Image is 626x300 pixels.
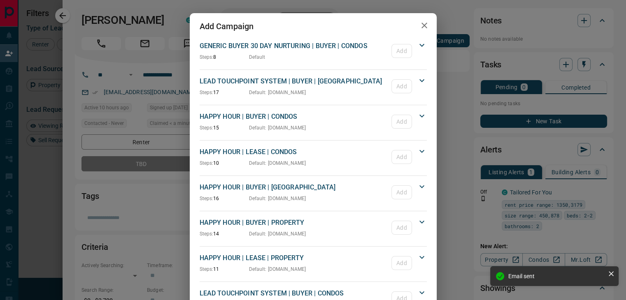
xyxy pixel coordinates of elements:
p: Default [249,53,265,61]
div: HAPPY HOUR | BUYER | PROPERTYSteps:14Default: [DOMAIN_NAME]Add [200,216,427,239]
span: Steps: [200,54,214,60]
p: Default : [DOMAIN_NAME] [249,195,306,202]
div: LEAD TOUCHPOINT SYSTEM | BUYER | [GEOGRAPHIC_DATA]Steps:17Default: [DOMAIN_NAME]Add [200,75,427,98]
span: Steps: [200,125,214,131]
div: GENERIC BUYER 30 DAY NURTURING | BUYER | CONDOSSteps:8DefaultAdd [200,39,427,62]
p: HAPPY HOUR | BUYER | CONDOS [200,112,388,122]
p: HAPPY HOUR | BUYER | [GEOGRAPHIC_DATA] [200,182,388,192]
span: Steps: [200,160,214,166]
div: Email sent [508,273,605,279]
p: Default : [DOMAIN_NAME] [249,89,306,96]
div: HAPPY HOUR | LEASE | PROPERTYSteps:11Default: [DOMAIN_NAME]Add [200,252,427,275]
span: Steps: [200,266,214,272]
span: Steps: [200,231,214,237]
p: LEAD TOUCHPOINT SYSTEM | BUYER | CONDOS [200,288,388,298]
div: HAPPY HOUR | BUYER | [GEOGRAPHIC_DATA]Steps:16Default: [DOMAIN_NAME]Add [200,181,427,204]
span: Steps: [200,90,214,95]
p: Default : [DOMAIN_NAME] [249,124,306,132]
p: 8 [200,53,249,61]
p: 11 [200,265,249,273]
p: 10 [200,159,249,167]
p: 17 [200,89,249,96]
p: Default : [DOMAIN_NAME] [249,159,306,167]
p: LEAD TOUCHPOINT SYSTEM | BUYER | [GEOGRAPHIC_DATA] [200,76,388,86]
div: HAPPY HOUR | BUYER | CONDOSSteps:15Default: [DOMAIN_NAME]Add [200,110,427,133]
span: Steps: [200,196,214,201]
p: HAPPY HOUR | LEASE | PROPERTY [200,253,388,263]
p: HAPPY HOUR | LEASE | CONDOS [200,147,388,157]
p: 15 [200,124,249,132]
div: HAPPY HOUR | LEASE | CONDOSSteps:10Default: [DOMAIN_NAME]Add [200,145,427,168]
p: Default : [DOMAIN_NAME] [249,265,306,273]
p: 16 [200,195,249,202]
p: 14 [200,230,249,238]
h2: Add Campaign [190,13,264,39]
p: Default : [DOMAIN_NAME] [249,230,306,238]
p: GENERIC BUYER 30 DAY NURTURING | BUYER | CONDOS [200,41,388,51]
p: HAPPY HOUR | BUYER | PROPERTY [200,218,388,228]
